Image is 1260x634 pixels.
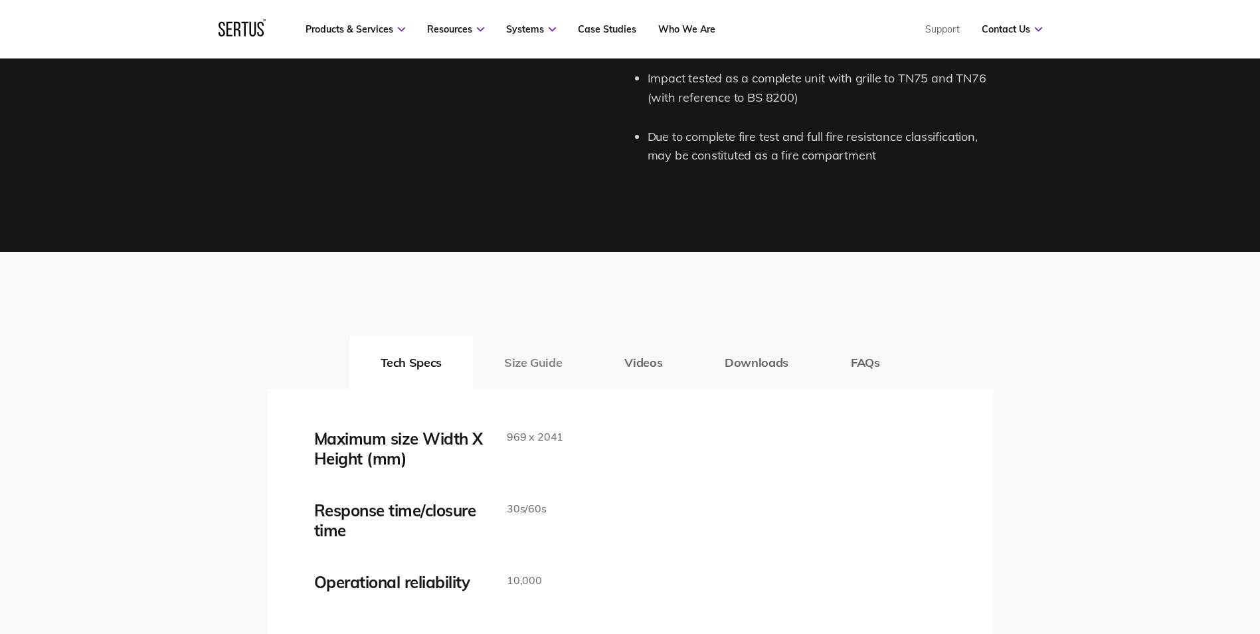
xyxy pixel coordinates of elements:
li: Due to complete fire test and full fire resistance classification, may be constituted as a fire c... [648,128,993,166]
p: 969 x 2041 [507,429,563,446]
iframe: Chat Widget [1021,480,1260,634]
a: Resources [427,23,484,35]
div: Operational reliability [314,572,487,592]
button: Downloads [693,336,820,389]
a: Contact Us [982,23,1042,35]
button: Size Guide [473,336,593,389]
a: Products & Services [306,23,405,35]
div: Maximum size Width X Height (mm) [314,429,487,469]
button: Videos [593,336,693,389]
button: FAQs [820,336,911,389]
div: Response time/closure time [314,500,487,540]
a: Who We Are [658,23,715,35]
a: Support [925,23,960,35]
a: Systems [506,23,556,35]
li: Impact tested as a complete unit with grille to TN75 and TN76 (with reference to BS 8200) [648,69,993,108]
p: 10,000 [507,572,542,589]
p: 30s/60s [507,500,547,518]
a: Case Studies [578,23,636,35]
